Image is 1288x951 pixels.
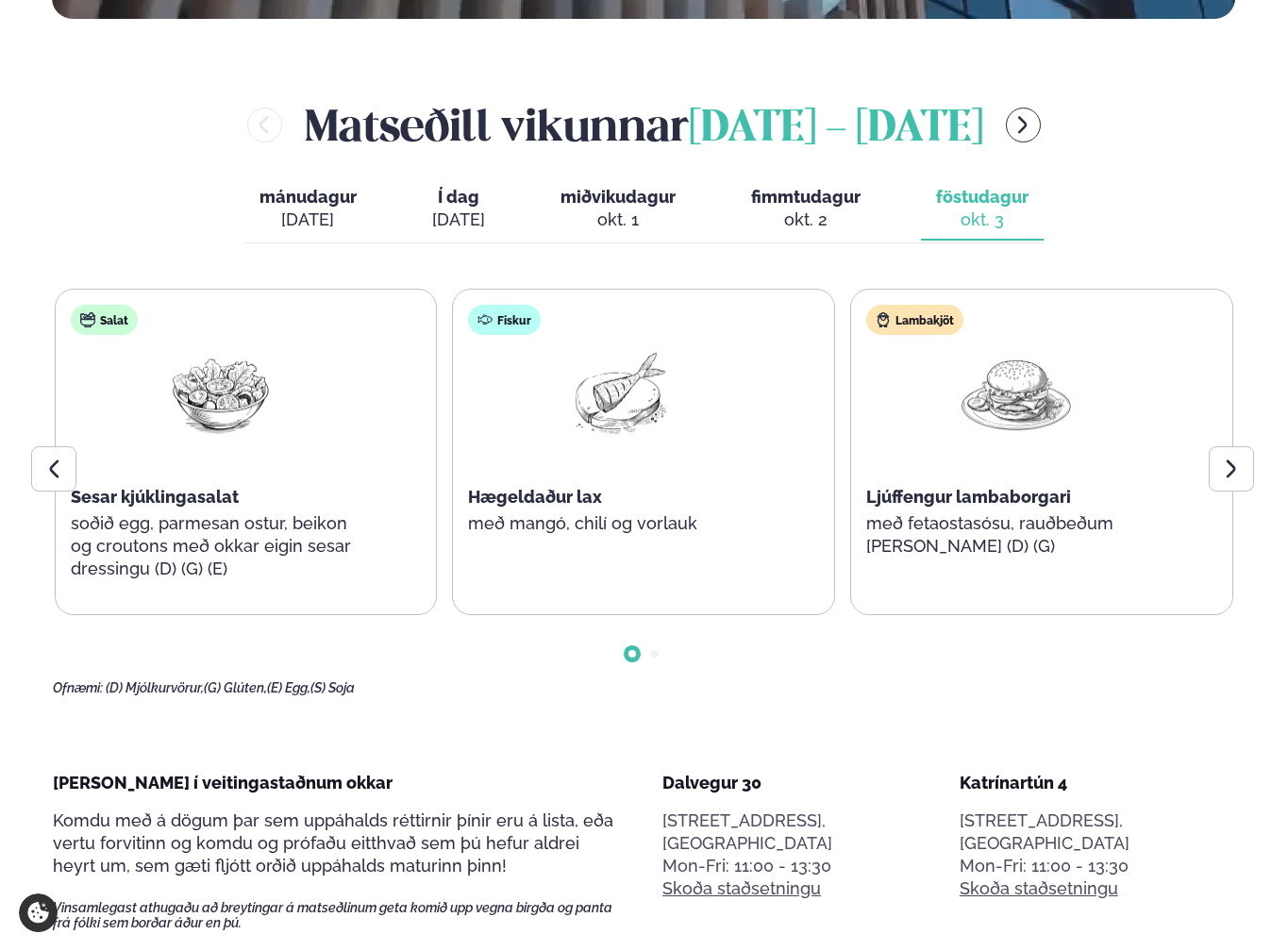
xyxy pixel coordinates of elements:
button: Í dag [DATE] [417,178,500,241]
div: Mon-Fri: 11:00 - 13:30 [960,855,1235,877]
button: menu-btn-right [1006,108,1041,142]
span: (G) Glúten, [204,680,267,695]
div: [DATE] [259,209,357,231]
p: soðið egg, parmesan ostur, beikon og croutons með okkar eigin sesar dressingu (D) (G) (E) [71,512,371,580]
a: Cookie settings [19,893,58,932]
span: Ljúffengur lambaborgari [866,487,1071,507]
a: Skoða staðsetningu [662,877,821,900]
span: Í dag [432,186,485,209]
span: föstudagur [936,187,1029,207]
span: mánudagur [259,187,357,207]
div: [DATE] [432,209,485,231]
button: föstudagur okt. 3 [921,178,1044,241]
div: Katrínartún 4 [960,772,1235,794]
span: fimmtudagur [751,187,861,207]
div: Dalvegur 30 [662,772,938,794]
img: Fish.png [558,350,678,438]
a: Skoða staðsetningu [960,877,1118,900]
img: Lamb.svg [876,312,891,327]
div: Salat [71,305,138,335]
span: (E) Egg, [267,680,310,695]
span: miðvikudagur [560,187,676,207]
div: Mon-Fri: 11:00 - 13:30 [662,855,938,877]
p: með mangó, chilí og vorlauk [468,512,768,535]
span: Go to slide 1 [628,650,636,658]
div: okt. 1 [560,209,676,231]
span: Komdu með á dögum þar sem uppáhalds réttirnir þínir eru á lista, eða vertu forvitinn og komdu og ... [53,810,613,876]
button: fimmtudagur okt. 2 [736,178,876,241]
h2: Matseðill vikunnar [305,94,983,156]
div: Lambakjöt [866,305,963,335]
img: fish.svg [477,312,493,327]
div: Fiskur [468,305,541,335]
span: [DATE] - [DATE] [689,108,983,150]
button: menu-btn-left [247,108,282,142]
span: [PERSON_NAME] í veitingastaðnum okkar [53,773,393,792]
span: Hægeldaður lax [468,487,602,507]
img: Hamburger.png [956,350,1077,438]
span: Ofnæmi: [53,680,103,695]
button: mánudagur [DATE] [244,178,372,241]
span: Vinsamlegast athugaðu að breytingar á matseðlinum geta komið upp vegna birgða og panta frá fólki ... [53,900,625,930]
img: Salad.png [160,350,281,438]
img: salad.svg [80,312,95,327]
div: okt. 2 [751,209,861,231]
p: [STREET_ADDRESS], [GEOGRAPHIC_DATA] [662,809,938,855]
span: Sesar kjúklingasalat [71,487,239,507]
span: Go to slide 2 [651,650,659,658]
p: með fetaostasósu, rauðbeðum [PERSON_NAME] (D) (G) [866,512,1166,558]
div: okt. 3 [936,209,1029,231]
button: miðvikudagur okt. 1 [545,178,691,241]
p: [STREET_ADDRESS], [GEOGRAPHIC_DATA] [960,809,1235,855]
span: (D) Mjólkurvörur, [106,680,204,695]
span: (S) Soja [310,680,355,695]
